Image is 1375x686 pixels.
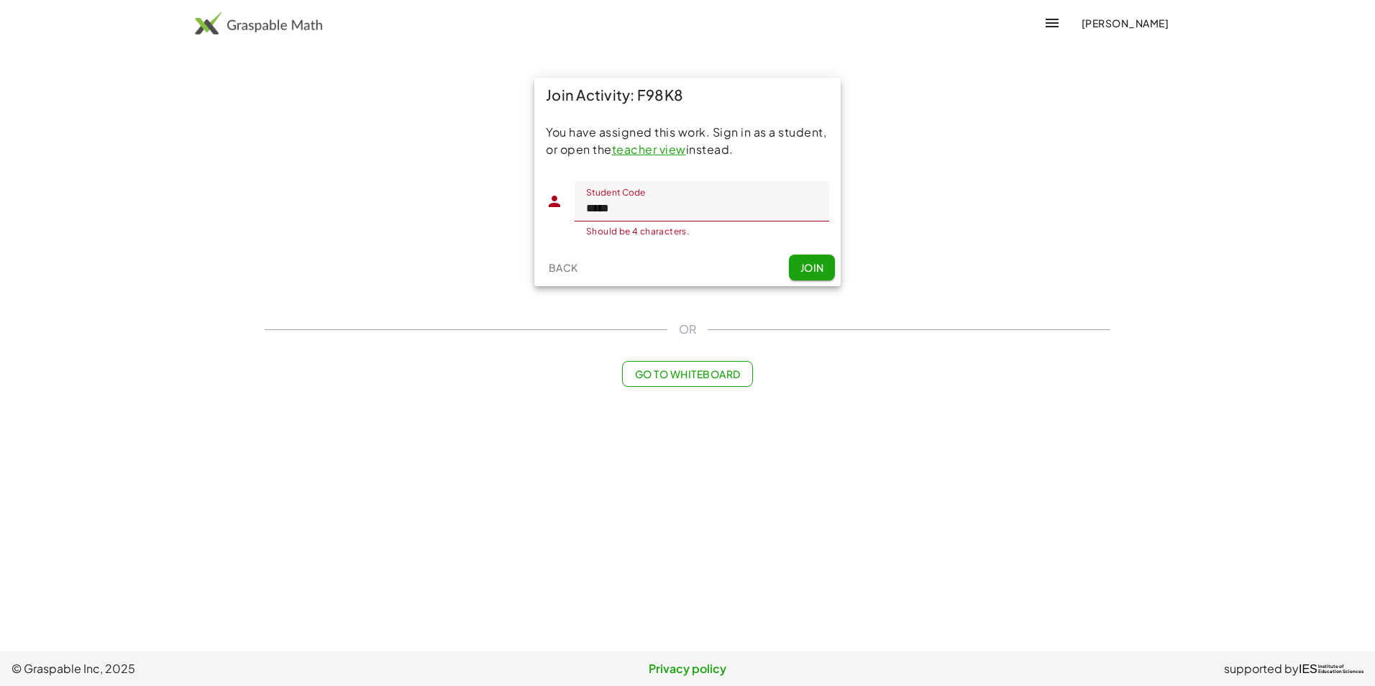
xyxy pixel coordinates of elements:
div: You have assigned this work. Sign in as a student, or open the instead. [546,124,829,158]
a: Privacy policy [462,660,913,677]
button: Back [540,255,586,280]
span: IES [1299,662,1317,676]
span: Back [548,261,577,274]
span: © Graspable Inc, 2025 [12,660,462,677]
span: supported by [1224,660,1299,677]
span: Join [800,261,823,274]
a: IESInstitute ofEducation Sciences [1299,660,1363,677]
button: Join [789,255,835,280]
button: Go to Whiteboard [622,361,752,387]
button: [PERSON_NAME] [1069,10,1180,36]
span: [PERSON_NAME] [1081,17,1169,29]
div: Join Activity: F98K8 [534,78,841,112]
span: Institute of Education Sciences [1318,664,1363,674]
span: OR [679,321,696,338]
a: teacher view [612,142,686,157]
span: Go to Whiteboard [634,367,740,380]
div: Should be 4 characters. [586,227,818,236]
